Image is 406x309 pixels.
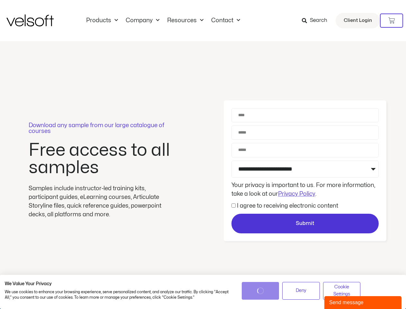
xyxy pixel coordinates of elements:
[122,17,163,24] a: CompanyMenu Toggle
[324,295,403,309] iframe: chat widget
[82,17,122,24] a: ProductsMenu Toggle
[5,281,232,287] h2: We Value Your Privacy
[278,191,315,197] a: Privacy Policy
[29,142,173,176] h2: Free access to all samples
[237,203,338,209] label: I agree to receiving electronic content
[336,13,380,28] a: Client Login
[230,181,380,198] div: Your privacy is important to us. For more information, take a look at our .
[5,289,232,300] p: We use cookies to enhance your browsing experience, serve personalized content, and analyze our t...
[6,14,54,26] img: Velsoft Training Materials
[29,184,173,219] div: Samples include instructor-led training kits, participant guides, eLearning courses, Articulate S...
[163,17,207,24] a: ResourcesMenu Toggle
[310,16,327,25] span: Search
[302,15,332,26] a: Search
[29,123,173,134] p: Download any sample from our large catalogue of courses
[231,214,379,234] button: Submit
[82,17,244,24] nav: Menu
[207,17,244,24] a: ContactMenu Toggle
[296,220,314,228] span: Submit
[242,282,279,300] button: Accept all cookies
[344,16,372,25] span: Client Login
[296,287,306,294] span: Deny
[323,282,361,300] button: Adjust cookie preferences
[327,284,356,298] span: Cookie Settings
[282,282,320,300] button: Deny all cookies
